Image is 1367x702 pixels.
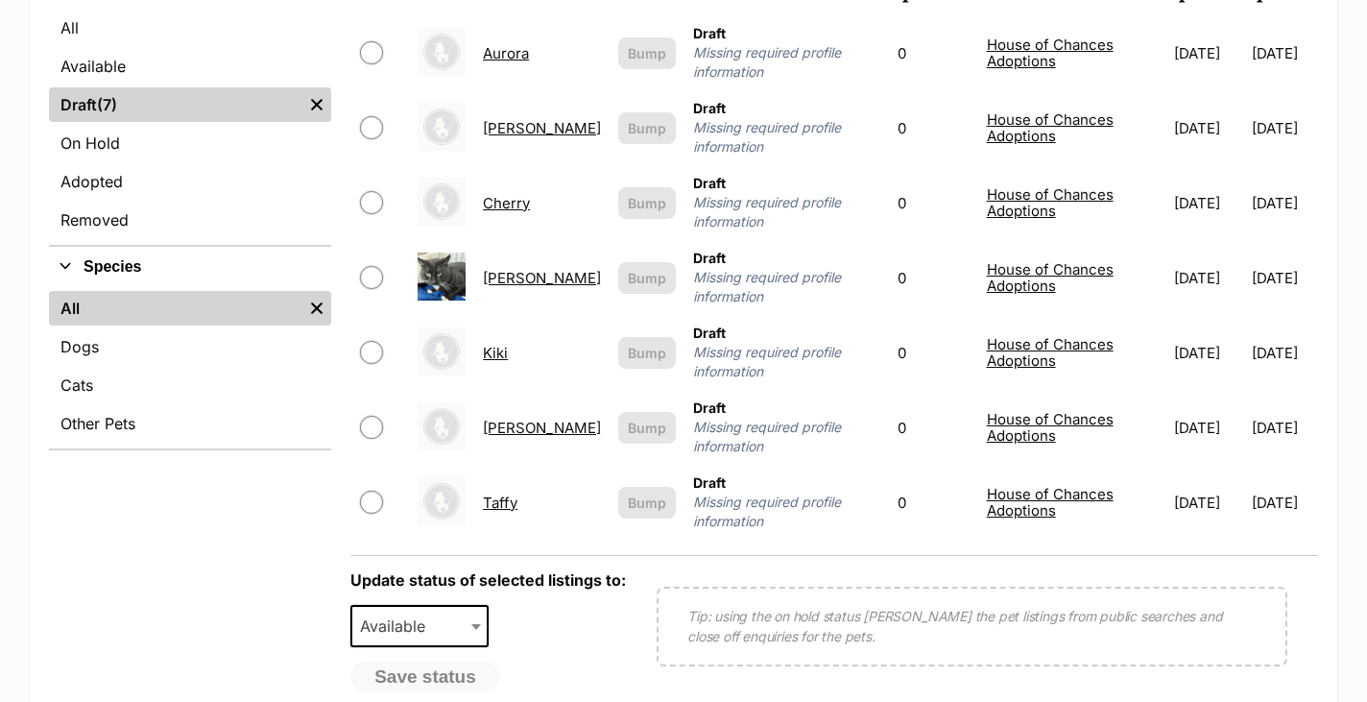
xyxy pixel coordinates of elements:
td: 0 [890,16,976,89]
img: Poe [418,402,466,450]
td: 0 [890,241,976,314]
a: House of Chances Adoptions [987,485,1114,520]
span: Missing required profile information [693,343,880,381]
td: [DATE] [1166,16,1251,89]
a: House of Chances Adoptions [987,36,1114,70]
a: House of Chances Adoptions [987,410,1114,445]
td: 0 [890,466,976,539]
td: [DATE] [1252,16,1316,89]
a: All [49,11,331,45]
span: Bump [628,268,666,288]
span: Available [352,613,444,640]
td: [DATE] [1252,391,1316,464]
a: Available [49,49,331,84]
a: On Hold [49,126,331,160]
td: [DATE] [1252,166,1316,239]
span: Bump [628,493,666,513]
span: Draft [693,399,726,416]
span: Missing required profile information [693,268,880,306]
a: Remove filter [302,87,331,122]
span: Missing required profile information [693,493,880,531]
button: Bump [618,37,676,69]
a: House of Chances Adoptions [987,110,1114,145]
td: 0 [890,316,976,389]
a: All [49,291,302,326]
button: Bump [618,262,676,294]
td: 0 [890,166,976,239]
td: [DATE] [1166,241,1251,314]
span: Bump [628,118,666,138]
span: Draft [693,250,726,266]
td: [DATE] [1252,466,1316,539]
td: [DATE] [1166,91,1251,164]
a: Taffy [483,494,517,512]
button: Bump [618,412,676,444]
a: [PERSON_NAME] [483,119,601,137]
td: [DATE] [1252,91,1316,164]
button: Bump [618,187,676,219]
span: Missing required profile information [693,43,880,82]
button: Bump [618,487,676,519]
td: 0 [890,91,976,164]
td: [DATE] [1166,391,1251,464]
a: House of Chances Adoptions [987,260,1114,295]
img: Kiki [418,327,466,375]
span: Missing required profile information [693,118,880,157]
td: 0 [890,391,976,464]
a: Cherry [483,194,530,212]
div: Species [49,287,331,448]
span: Missing required profile information [693,418,880,456]
a: Dogs [49,329,331,364]
td: [DATE] [1166,166,1251,239]
span: Bump [628,193,666,213]
a: Other Pets [49,406,331,441]
a: House of Chances Adoptions [987,185,1114,220]
span: Bump [628,343,666,363]
a: [PERSON_NAME] [483,269,601,287]
span: Draft [693,175,726,191]
a: [PERSON_NAME] [483,419,601,437]
span: Draft [693,325,726,341]
span: Draft [693,100,726,116]
a: House of Chances Adoptions [987,335,1114,370]
td: [DATE] [1166,466,1251,539]
td: [DATE] [1252,241,1316,314]
td: [DATE] [1252,316,1316,389]
span: Draft [693,25,726,41]
a: Kiki [483,344,508,362]
a: Removed [49,203,331,237]
span: (7) [97,93,117,116]
button: Bump [618,112,676,144]
span: Bump [628,418,666,438]
a: Aurora [483,44,529,62]
img: Cherry [418,178,466,226]
span: Missing required profile information [693,193,880,231]
label: Update status of selected listings to: [350,570,626,590]
p: Tip: using the on hold status [PERSON_NAME] the pet listings from public searches and close off e... [687,606,1257,646]
td: [DATE] [1166,316,1251,389]
a: Adopted [49,164,331,199]
button: Bump [618,337,676,369]
div: Status [49,7,331,245]
span: Available [350,605,489,647]
button: Save status [350,662,500,692]
a: Draft [49,87,302,122]
span: Bump [628,43,666,63]
a: Cats [49,368,331,402]
a: Remove filter [302,291,331,326]
span: Draft [693,474,726,491]
img: Taffy [418,477,466,525]
img: Beatrice [418,103,466,151]
img: Aurora [418,28,466,76]
button: Species [49,254,331,279]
